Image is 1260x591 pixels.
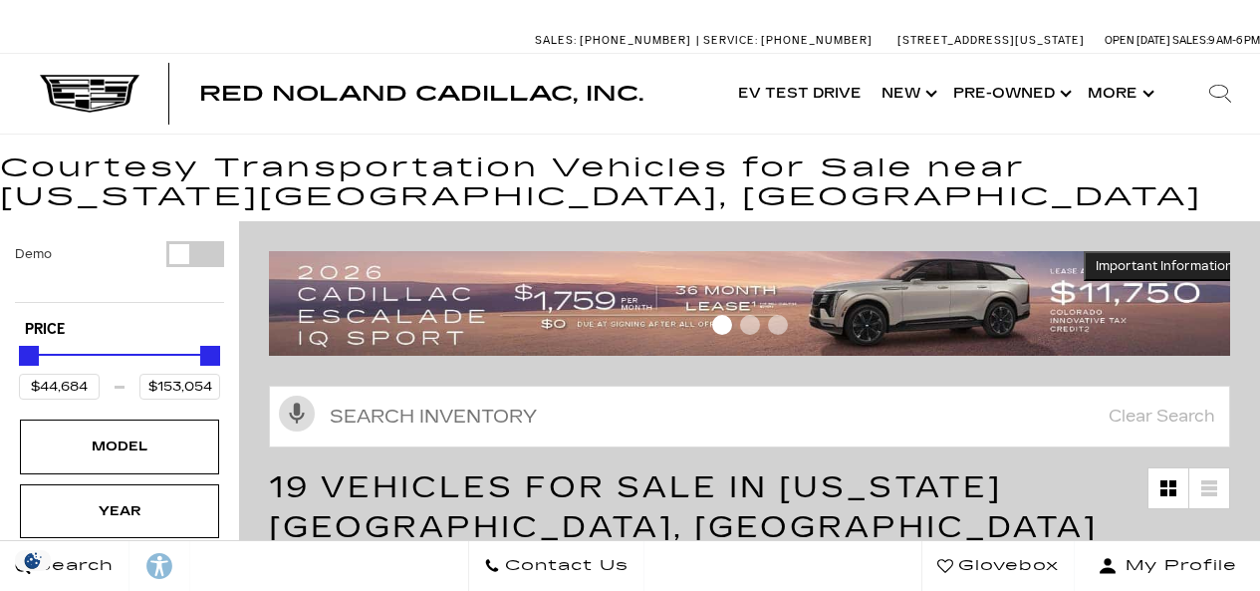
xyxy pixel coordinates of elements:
img: Cadillac Dark Logo with Cadillac White Text [40,75,139,113]
a: EV Test Drive [728,54,872,134]
span: My Profile [1118,552,1237,580]
div: YearYear [20,484,219,538]
div: Maximum Price [200,346,220,366]
span: Red Noland Cadillac, Inc. [199,82,643,106]
span: Sales: [535,34,577,47]
span: Go to slide 1 [712,315,732,335]
span: Service: [703,34,758,47]
input: Minimum [19,374,100,400]
a: Red Noland Cadillac, Inc. [199,84,643,104]
button: Important Information [1084,251,1245,281]
img: Opt-Out Icon [10,550,56,571]
span: [PHONE_NUMBER] [761,34,873,47]
span: Important Information [1096,258,1233,274]
span: Glovebox [953,552,1059,580]
a: Sales: [PHONE_NUMBER] [535,35,696,46]
span: 9 AM-6 PM [1208,34,1260,47]
h5: Price [25,321,214,339]
button: More [1078,54,1160,134]
div: Price [19,339,220,400]
img: 2509-September-FOM-Escalade-IQ-Lease9 [269,251,1245,356]
section: Click to Open Cookie Consent Modal [10,550,56,571]
span: [PHONE_NUMBER] [580,34,691,47]
div: Year [70,500,169,522]
svg: Click to toggle on voice search [279,396,315,432]
a: [STREET_ADDRESS][US_STATE] [897,34,1085,47]
input: Maximum [139,374,220,400]
div: Minimum Price [19,346,39,366]
button: Open user profile menu [1075,541,1260,591]
div: Filter by Vehicle Type [15,241,224,302]
label: Demo [15,244,52,264]
span: 19 Vehicles for Sale in [US_STATE][GEOGRAPHIC_DATA], [GEOGRAPHIC_DATA] [269,469,1098,545]
a: Glovebox [921,541,1075,591]
span: Open [DATE] [1105,34,1170,47]
div: ModelModel [20,420,219,473]
a: Service: [PHONE_NUMBER] [696,35,878,46]
a: Pre-Owned [943,54,1078,134]
a: New [872,54,943,134]
span: Contact Us [500,552,629,580]
input: Search Inventory [269,386,1230,447]
div: Model [70,436,169,457]
a: Contact Us [468,541,644,591]
span: Go to slide 2 [740,315,760,335]
span: Search [31,552,114,580]
span: Sales: [1172,34,1208,47]
span: Go to slide 3 [768,315,788,335]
